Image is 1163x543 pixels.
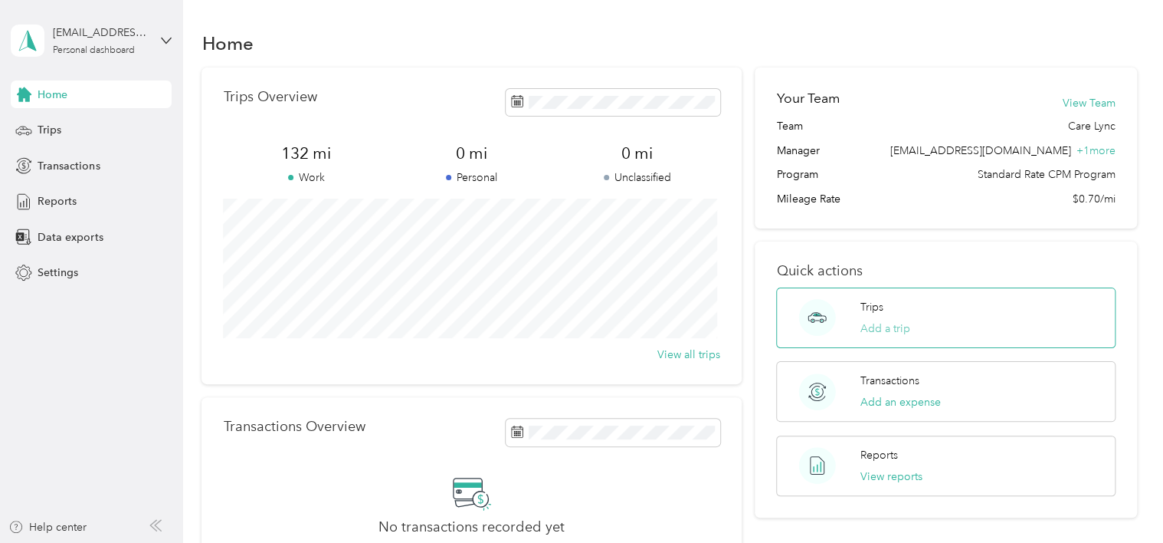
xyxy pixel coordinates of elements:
span: Data exports [38,229,103,245]
span: Transactions [38,158,100,174]
span: [EMAIL_ADDRESS][DOMAIN_NAME] [890,144,1071,157]
button: View reports [860,469,922,485]
p: Transactions Overview [223,419,365,435]
button: View all trips [657,347,720,363]
span: Manager [776,143,819,159]
span: 0 mi [389,143,555,164]
p: Quick actions [776,263,1115,279]
button: Help center [8,519,87,535]
span: Standard Rate CPM Program [978,166,1115,183]
p: Reports [860,447,898,463]
h2: No transactions recorded yet [378,519,565,535]
span: Care Lync [1068,118,1115,134]
p: Personal [389,169,555,186]
button: Add a trip [860,321,910,337]
button: Add an expense [860,394,941,410]
h1: Home [201,35,253,51]
p: Work [223,169,388,186]
h2: Your Team [776,89,839,108]
p: Transactions [860,373,919,389]
p: Unclassified [555,169,720,186]
p: Trips Overview [223,89,316,105]
span: Mileage Rate [776,191,840,207]
span: Team [776,118,802,134]
span: $0.70/mi [1073,191,1115,207]
span: Reports [38,193,77,209]
span: Settings [38,265,78,281]
span: Trips [38,122,61,138]
span: + 1 more [1076,144,1115,157]
span: 132 mi [223,143,388,164]
button: View Team [1063,95,1115,111]
p: Trips [860,299,883,315]
iframe: Everlance-gr Chat Button Frame [1077,457,1163,543]
span: Home [38,87,67,103]
div: Personal dashboard [53,46,135,55]
div: [EMAIL_ADDRESS][DOMAIN_NAME] [53,25,149,41]
span: Program [776,166,817,183]
span: 0 mi [555,143,720,164]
